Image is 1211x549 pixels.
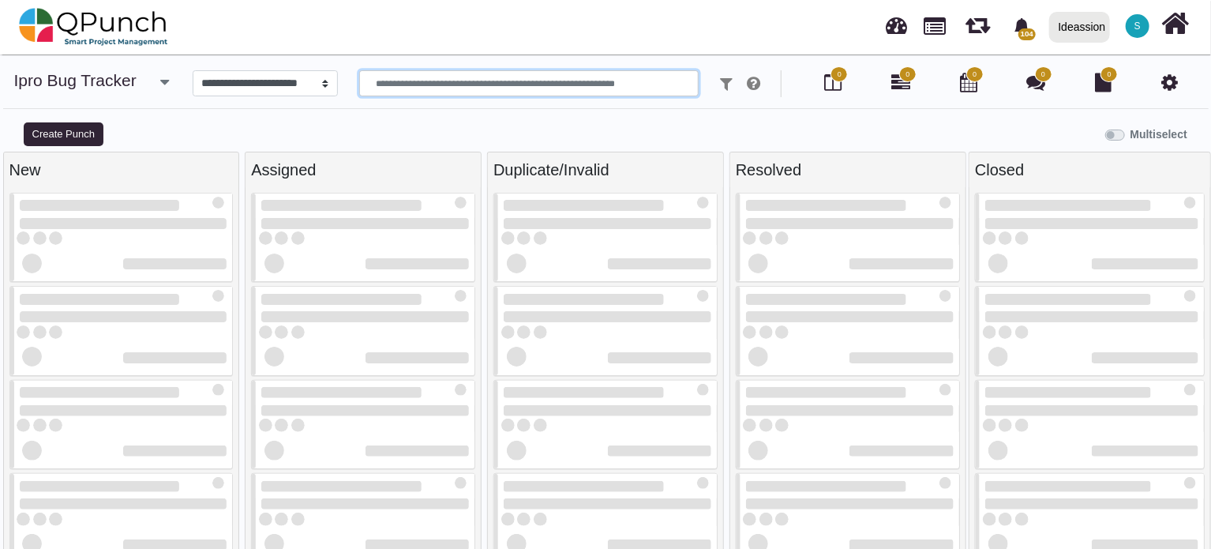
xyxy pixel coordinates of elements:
[1027,73,1046,92] i: Punch Discussion
[1095,73,1112,92] i: Document Library
[838,70,842,81] span: 0
[960,73,977,92] i: Calendar
[906,70,910,81] span: 0
[1042,1,1116,53] a: Ideassion
[824,73,842,92] i: Board
[24,122,103,146] button: Create Punch
[1059,13,1106,41] div: Ideassion
[9,158,234,182] div: New
[1041,70,1045,81] span: 0
[965,8,990,34] span: Iteration
[19,3,168,51] img: qpunch-sp.fa6292f.png
[891,73,910,92] i: Gantt
[924,10,947,35] span: Projects
[1108,70,1112,81] span: 0
[747,76,760,92] i: e.g: punch or !ticket or &category or #label or @username or $priority or *iteration or ^addition...
[975,158,1205,182] div: Closed
[14,71,137,89] a: ipro Bug Tracker
[736,158,960,182] div: Resolved
[1004,1,1043,51] a: bell fill104
[493,158,718,182] div: Duplicate/Invalid
[1162,9,1190,39] i: Home
[1134,21,1141,31] span: S
[887,9,908,33] span: Dashboard
[973,70,977,81] span: 0
[1008,12,1036,40] div: Notification
[1126,14,1149,38] span: Selvarani
[891,79,910,92] a: 0
[1018,28,1035,40] span: 104
[251,158,475,182] div: Assigned
[1116,1,1159,51] a: S
[1014,18,1030,35] svg: bell fill
[1130,128,1187,141] b: Multiselect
